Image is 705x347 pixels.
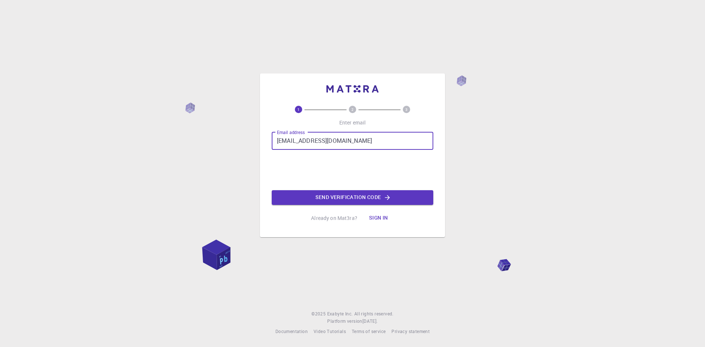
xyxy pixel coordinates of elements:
span: © 2025 [311,310,327,318]
span: All rights reserved. [354,310,394,318]
span: Exabyte Inc. [327,311,353,317]
text: 2 [351,107,354,112]
a: Terms of service [352,328,386,335]
p: Enter email [339,119,366,126]
span: [DATE] . [362,318,378,324]
text: 1 [297,107,300,112]
a: Documentation [275,328,308,335]
span: Documentation [275,328,308,334]
a: Exabyte Inc. [327,310,353,318]
a: Privacy statement [391,328,430,335]
p: Already on Mat3ra? [311,214,357,222]
a: [DATE]. [362,318,378,325]
span: Terms of service [352,328,386,334]
button: Send verification code [272,190,433,205]
span: Privacy statement [391,328,430,334]
button: Sign in [363,211,394,225]
span: Platform version [327,318,362,325]
a: Video Tutorials [314,328,346,335]
iframe: reCAPTCHA [297,156,408,184]
span: Video Tutorials [314,328,346,334]
label: Email address [277,129,305,135]
text: 3 [405,107,408,112]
